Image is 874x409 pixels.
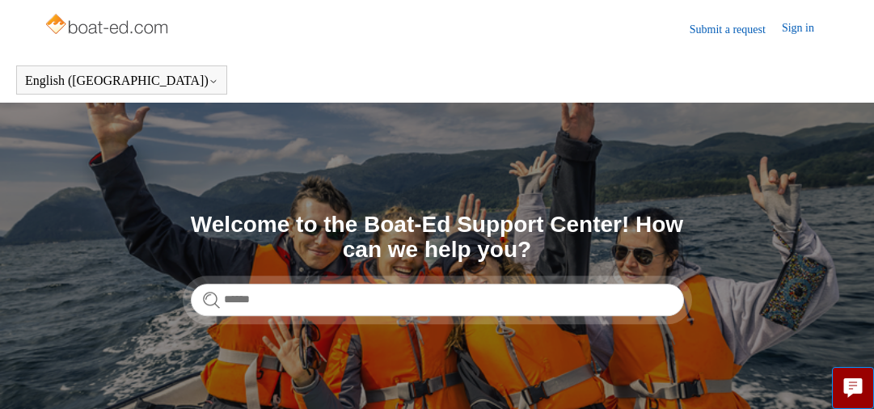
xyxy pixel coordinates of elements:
[44,10,172,42] img: Boat-Ed Help Center home page
[690,21,782,38] a: Submit a request
[782,19,830,39] a: Sign in
[25,74,218,88] button: English ([GEOGRAPHIC_DATA])
[832,367,874,409] button: Live chat
[191,284,684,316] input: Search
[191,213,684,263] h1: Welcome to the Boat-Ed Support Center! How can we help you?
